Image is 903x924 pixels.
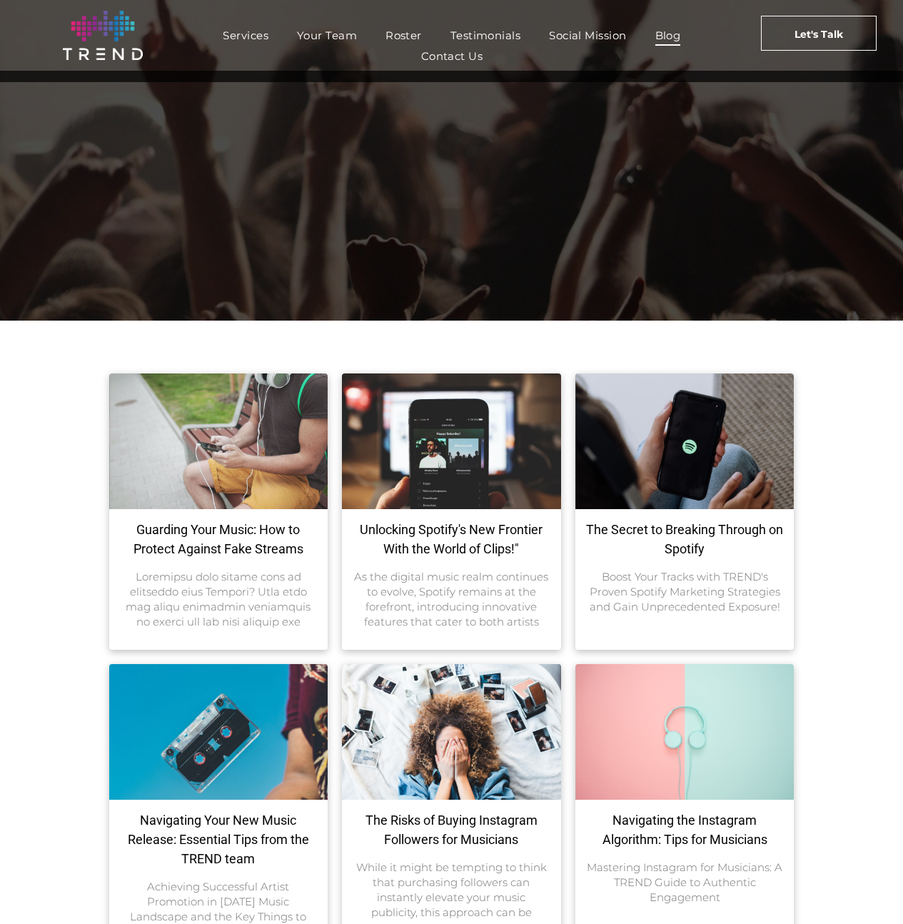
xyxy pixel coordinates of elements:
[407,46,498,66] a: Contact Us
[120,520,318,558] a: Guarding Your Music: How to Protect Against Fake Streams
[641,25,695,46] a: Blog
[120,810,318,868] a: Navigating Your New Music Release: Essential Tips from the TREND team
[586,569,784,614] div: Boost Your Tracks with TREND's Proven Spotify Marketing Strategies and Gain Unprecedented Exposure!
[535,25,640,46] a: Social Mission
[353,520,550,558] a: Unlocking Spotify's New Frontier With the World of Clips!"
[353,860,550,919] div: While it might be tempting to think that purchasing followers can instantly elevate your music pu...
[342,664,561,800] a: TREND's team tells you why you should not be tempted to buy fake followers
[586,810,784,849] a: Navigating the Instagram Algorithm: Tips for Musicians
[283,25,371,46] a: Your Team
[371,25,436,46] a: Roster
[794,16,843,52] span: Let's Talk
[353,569,550,628] div: As the digital music realm continues to evolve, Spotify remains at the forefront, introducing inn...
[353,810,550,849] a: The Risks of Buying Instagram Followers for Musicians
[120,569,318,628] div: Loremipsu dolo sitame cons ad elitseddo eius Tempori? Utla etdo mag aliqu enimadmin veniamquis no...
[586,860,784,905] div: Mastering Instagram for Musicians: A TREND Guide to Authentic Engagement
[832,855,903,924] iframe: Chat Widget
[436,25,535,46] a: Testimonials
[761,16,877,51] a: Let's Talk
[63,11,143,60] img: logo
[208,25,283,46] a: Services
[586,520,784,558] a: The Secret to Breaking Through on Spotify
